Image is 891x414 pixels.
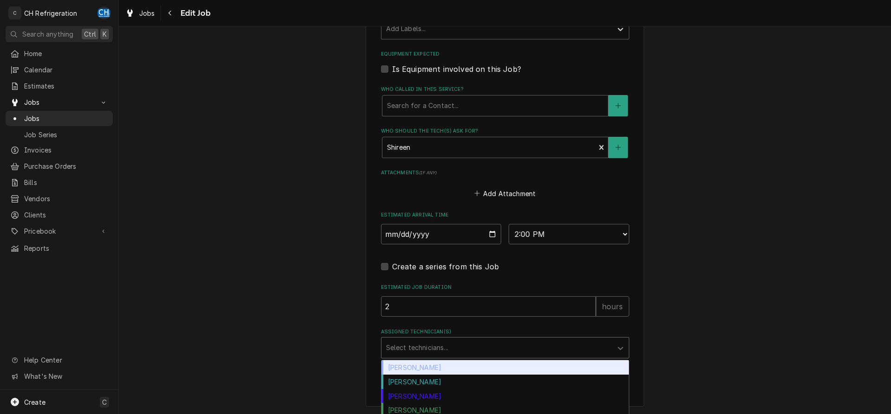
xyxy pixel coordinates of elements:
[139,8,155,18] span: Jobs
[84,29,96,39] span: Ctrl
[392,64,521,75] label: Is Equipment involved on this Job?
[596,296,629,317] div: hours
[24,8,77,18] div: CH Refrigeration
[381,224,502,244] input: Date
[103,29,107,39] span: K
[392,261,499,272] label: Create a series from this Job
[24,114,108,123] span: Jobs
[381,86,629,116] div: Who called in this service?
[24,130,108,140] span: Job Series
[6,46,113,61] a: Home
[6,352,113,368] a: Go to Help Center
[381,389,629,403] div: [PERSON_NAME]
[122,6,159,21] a: Jobs
[509,224,629,244] select: Time Select
[419,170,437,175] span: ( if any )
[381,211,629,219] label: Estimated Arrival Time
[608,137,628,158] button: Create New Contact
[381,169,629,177] label: Attachments
[6,223,113,239] a: Go to Pricebook
[178,7,211,19] span: Edit Job
[24,226,94,236] span: Pricebook
[6,191,113,206] a: Vendors
[381,51,629,58] label: Equipment Expected
[6,142,113,158] a: Invoices
[472,187,537,200] button: Add Attachment
[6,175,113,190] a: Bills
[381,328,629,336] label: Assigned Technician(s)
[24,398,45,406] span: Create
[6,241,113,256] a: Reports
[97,6,110,19] div: Chris Hiraga's Avatar
[163,6,178,20] button: Navigate back
[381,360,629,375] div: [PERSON_NAME]
[381,127,629,158] div: Who should the tech(s) ask for?
[24,145,108,155] span: Invoices
[6,95,113,110] a: Go to Jobs
[24,194,108,204] span: Vendors
[6,207,113,223] a: Clients
[6,369,113,384] a: Go to What's New
[6,26,113,42] button: Search anythingCtrlK
[381,51,629,74] div: Equipment Expected
[24,81,108,91] span: Estimates
[6,111,113,126] a: Jobs
[381,86,629,93] label: Who called in this service?
[24,178,108,187] span: Bills
[8,6,21,19] div: C
[22,29,73,39] span: Search anything
[6,159,113,174] a: Purchase Orders
[381,127,629,135] label: Who should the tech(s) ask for?
[381,169,629,200] div: Attachments
[381,211,629,244] div: Estimated Arrival Time
[24,243,108,253] span: Reports
[615,102,621,109] svg: Create New Contact
[102,397,107,407] span: C
[97,6,110,19] div: CH
[615,144,621,151] svg: Create New Contact
[24,65,108,75] span: Calendar
[381,284,629,317] div: Estimated Job Duration
[381,284,629,291] label: Estimated Job Duration
[24,371,107,381] span: What's New
[6,78,113,94] a: Estimates
[24,355,107,365] span: Help Center
[24,97,94,107] span: Jobs
[381,375,629,389] div: [PERSON_NAME]
[24,210,108,220] span: Clients
[24,49,108,58] span: Home
[608,95,628,116] button: Create New Contact
[6,127,113,142] a: Job Series
[24,161,108,171] span: Purchase Orders
[6,62,113,77] a: Calendar
[381,328,629,358] div: Assigned Technician(s)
